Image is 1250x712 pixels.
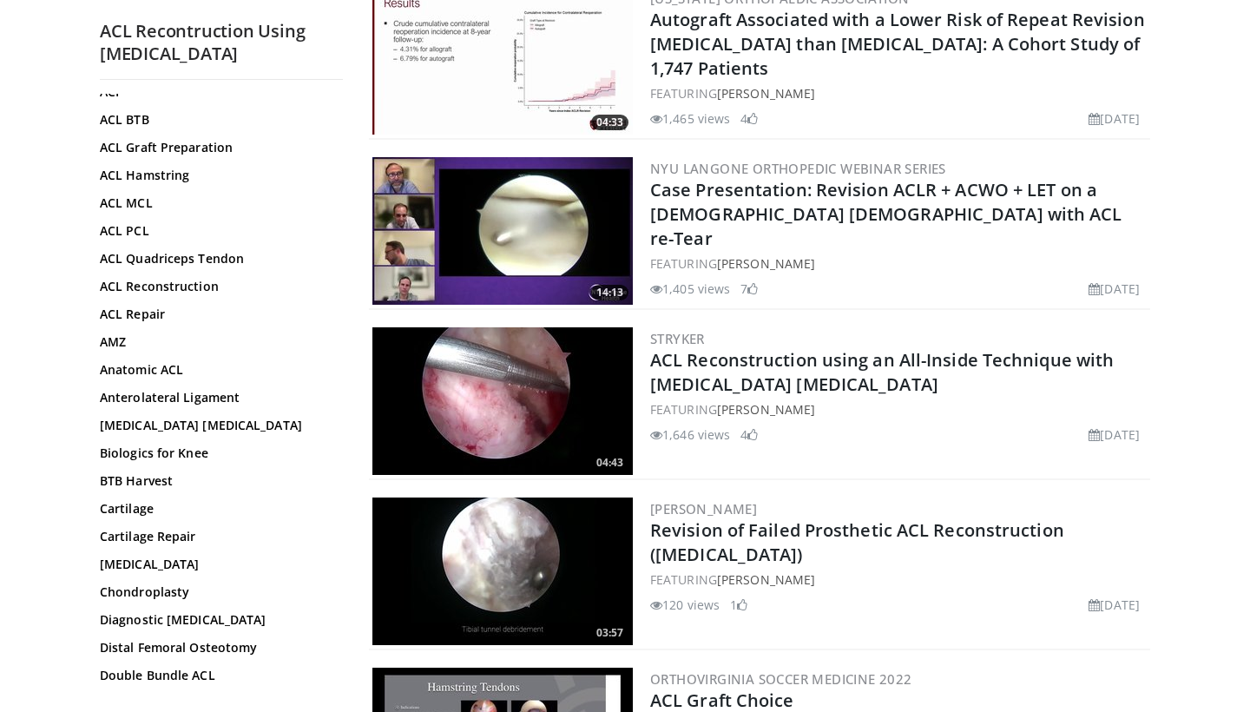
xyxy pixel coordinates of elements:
img: 15c7b8fd-9096-4b39-86cc-80ca04de4fe4.300x170_q85_crop-smart_upscale.jpg [372,498,633,645]
a: Case Presentation: Revision ACLR + ACWO + LET on a [DEMOGRAPHIC_DATA] [DEMOGRAPHIC_DATA] with ACL... [650,178,1122,250]
div: FEATURING [650,84,1147,102]
a: Revision of Failed Prosthetic ACL Reconstruction ([MEDICAL_DATA]) [650,518,1064,566]
a: ACL Quadriceps Tendon [100,250,334,267]
li: 4 [740,425,758,444]
a: 03:57 [372,498,633,645]
a: Diagnostic [MEDICAL_DATA] [100,611,334,629]
a: ACL Reconstruction [100,278,334,295]
a: Chondroplasty [100,583,334,601]
div: FEATURING [650,570,1147,589]
li: 120 views [650,596,720,614]
li: 1,465 views [650,109,730,128]
a: [PERSON_NAME] [717,571,815,588]
a: Autograft Associated with a Lower Risk of Repeat Revision [MEDICAL_DATA] than [MEDICAL_DATA]: A C... [650,8,1145,80]
a: [PERSON_NAME] [717,401,815,418]
span: 04:33 [591,115,628,130]
a: Anterolateral Ligament [100,389,334,406]
span: 04:43 [591,455,628,471]
a: Cartilage Repair [100,528,334,545]
li: [DATE] [1089,109,1140,128]
div: FEATURING [650,400,1147,419]
span: 14:13 [591,285,628,300]
li: 4 [740,109,758,128]
a: AMZ [100,333,334,351]
a: Stryker [650,330,705,347]
a: [PERSON_NAME] [650,500,757,518]
a: ACL Reconstruction using an All-Inside Technique with [MEDICAL_DATA] [MEDICAL_DATA] [650,348,1114,396]
a: ACL Hamstring [100,167,334,184]
a: ACL Graft Choice [650,689,794,712]
a: NYU Langone Orthopedic Webinar Series [650,160,946,177]
a: 14:13 [372,157,633,305]
a: [PERSON_NAME] [717,85,815,102]
a: OrthoVirginia Soccer Medicine 2022 [650,670,912,688]
li: [DATE] [1089,280,1140,298]
a: [PERSON_NAME] [717,255,815,272]
a: Biologics for Knee [100,445,334,462]
li: [DATE] [1089,596,1140,614]
a: [MEDICAL_DATA] [MEDICAL_DATA] [100,417,334,434]
span: 03:57 [591,625,628,641]
a: Cartilage [100,500,334,518]
a: Distal Femoral Osteotomy [100,639,334,656]
a: ACL MCL [100,194,334,212]
li: [DATE] [1089,425,1140,444]
img: d4705a73-8f83-4eba-b039-6c8b41228f1e.300x170_q85_crop-smart_upscale.jpg [372,327,633,475]
li: 7 [740,280,758,298]
a: Anatomic ACL [100,361,334,379]
li: 1 [730,596,747,614]
a: BTB Harvest [100,472,334,490]
li: 1,646 views [650,425,730,444]
a: ACL BTB [100,111,334,129]
a: Double Bundle ACL [100,667,334,684]
img: 380ed831-951d-40e4-8d44-5a2aae01991f.300x170_q85_crop-smart_upscale.jpg [372,157,633,305]
a: 04:43 [372,327,633,475]
div: FEATURING [650,254,1147,273]
a: ACL Graft Preparation [100,139,334,156]
a: ACL PCL [100,222,334,240]
li: 1,405 views [650,280,730,298]
a: ACL Repair [100,306,334,323]
h2: ACL Recontruction Using [MEDICAL_DATA] [100,20,343,65]
a: [MEDICAL_DATA] [100,556,334,573]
